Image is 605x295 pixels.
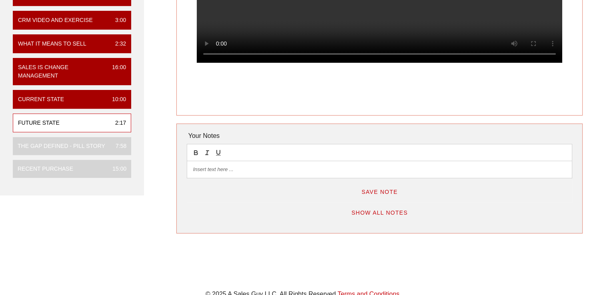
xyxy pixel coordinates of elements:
span: Save Note [361,189,398,195]
div: Future State [18,119,60,127]
div: Recent Purchase [18,165,73,173]
div: 3:00 [109,16,126,24]
div: CRM VIDEO and EXERCISE [18,16,93,24]
button: Show All Notes [345,205,414,220]
div: 16:00 [106,63,126,80]
div: The Gap Defined - Pill Story [18,142,105,150]
div: Your Notes [187,128,572,144]
div: 10:00 [106,95,126,104]
div: Current State [18,95,64,104]
div: 15:00 [106,165,126,173]
div: 7:58 [109,142,126,150]
span: Show All Notes [351,209,408,216]
div: Sales is Change Management [18,63,106,80]
div: What it means to sell [18,40,86,48]
div: 2:32 [109,40,126,48]
button: Save Note [355,185,404,199]
div: 2:17 [109,119,126,127]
